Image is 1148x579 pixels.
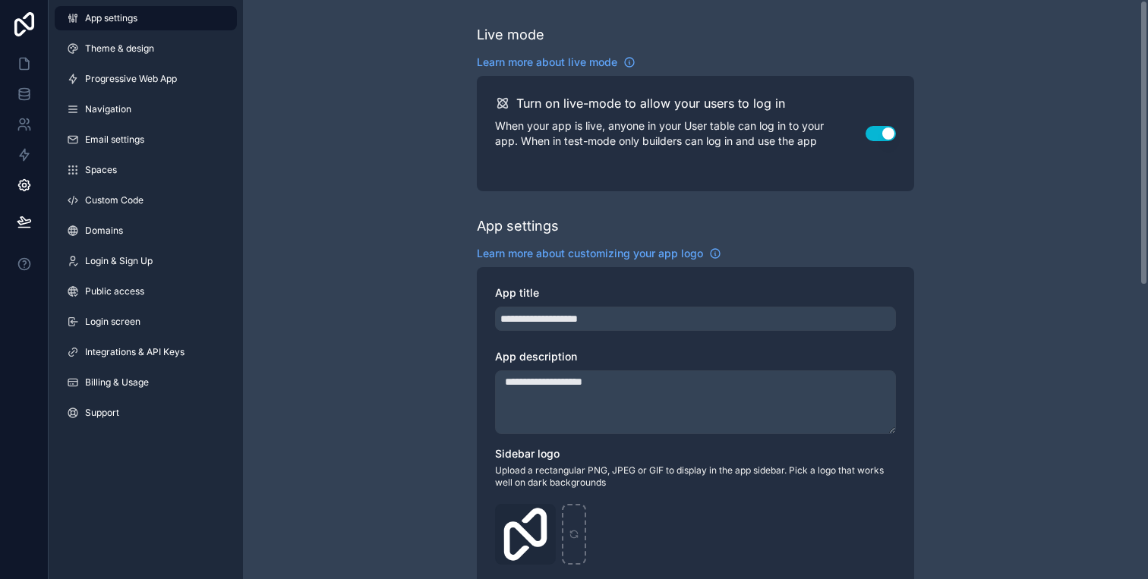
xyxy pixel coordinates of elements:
[477,246,721,261] a: Learn more about customizing your app logo
[55,370,237,395] a: Billing & Usage
[55,36,237,61] a: Theme & design
[85,255,153,267] span: Login & Sign Up
[85,407,119,419] span: Support
[55,219,237,243] a: Domains
[55,127,237,152] a: Email settings
[85,73,177,85] span: Progressive Web App
[55,188,237,212] a: Custom Code
[516,94,785,112] h2: Turn on live-mode to allow your users to log in
[477,55,617,70] span: Learn more about live mode
[55,158,237,182] a: Spaces
[85,103,131,115] span: Navigation
[477,216,559,237] div: App settings
[55,401,237,425] a: Support
[85,12,137,24] span: App settings
[55,279,237,304] a: Public access
[85,316,140,328] span: Login screen
[495,118,866,149] p: When your app is live, anyone in your User table can log in to your app. When in test-mode only b...
[85,164,117,176] span: Spaces
[55,340,237,364] a: Integrations & API Keys
[495,286,539,299] span: App title
[477,246,703,261] span: Learn more about customizing your app logo
[85,376,149,389] span: Billing & Usage
[55,6,237,30] a: App settings
[85,285,144,297] span: Public access
[477,55,635,70] a: Learn more about live mode
[495,447,560,460] span: Sidebar logo
[85,134,144,146] span: Email settings
[495,464,896,489] span: Upload a rectangular PNG, JPEG or GIF to display in the app sidebar. Pick a logo that works well ...
[477,24,544,46] div: Live mode
[55,310,237,334] a: Login screen
[85,346,184,358] span: Integrations & API Keys
[85,225,123,237] span: Domains
[85,194,143,206] span: Custom Code
[85,42,154,55] span: Theme & design
[55,249,237,273] a: Login & Sign Up
[495,350,577,363] span: App description
[55,97,237,121] a: Navigation
[55,67,237,91] a: Progressive Web App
